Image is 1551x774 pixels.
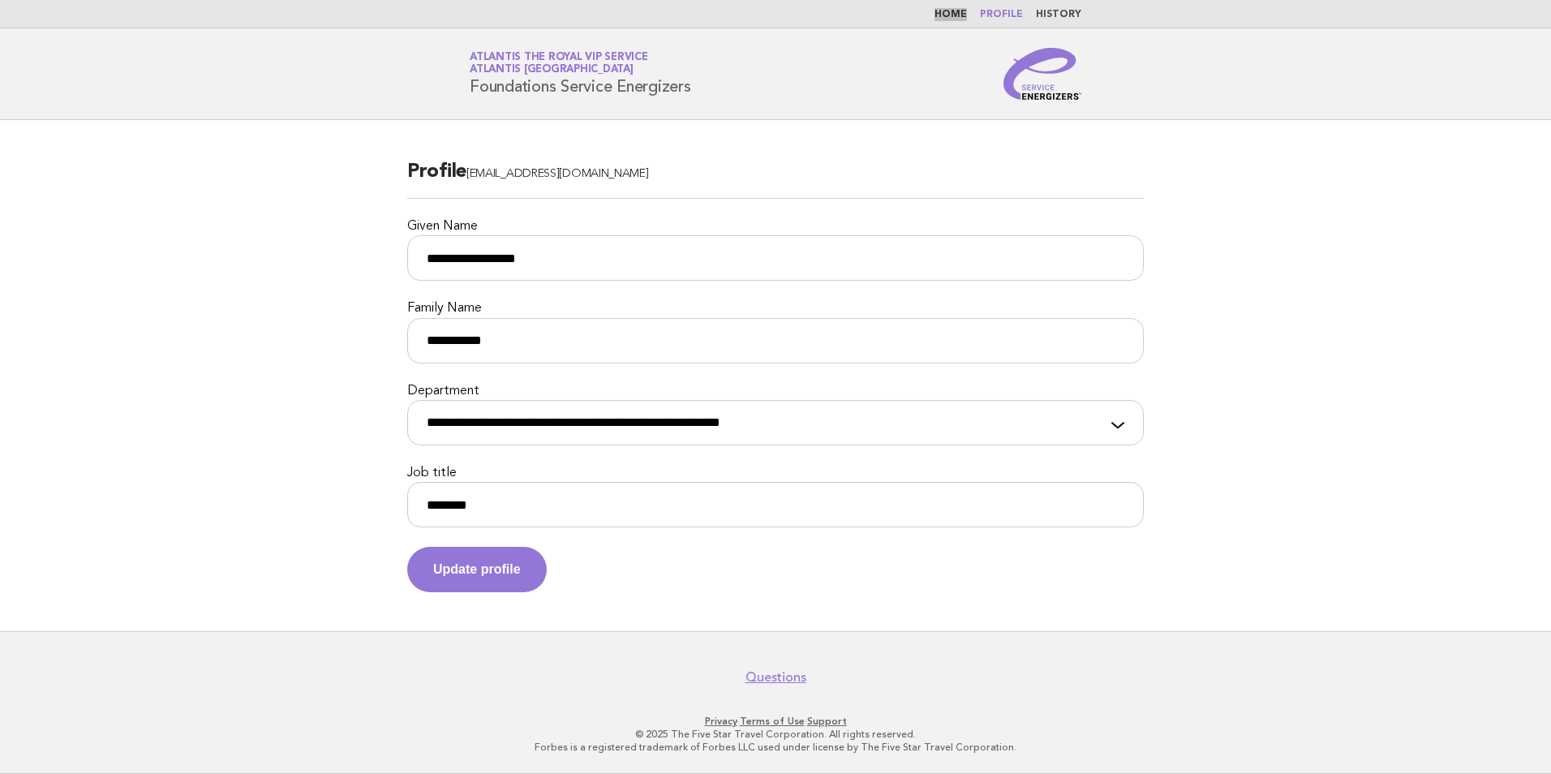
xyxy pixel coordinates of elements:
[279,715,1272,728] p: · ·
[807,716,847,727] a: Support
[407,300,1144,317] label: Family Name
[407,547,547,592] button: Update profile
[934,10,967,19] a: Home
[279,741,1272,754] p: Forbes is a registered trademark of Forbes LLC used under license by The Five Star Travel Corpora...
[407,218,1144,235] label: Given Name
[470,53,691,95] h1: Foundations Service Energizers
[1036,10,1081,19] a: History
[279,728,1272,741] p: © 2025 The Five Star Travel Corporation. All rights reserved.
[466,168,649,180] span: [EMAIL_ADDRESS][DOMAIN_NAME]
[407,465,1144,482] label: Job title
[407,383,1144,400] label: Department
[1003,48,1081,100] img: Service Energizers
[740,716,805,727] a: Terms of Use
[980,10,1023,19] a: Profile
[470,52,648,75] a: Atlantis the Royal VIP ServiceAtlantis [GEOGRAPHIC_DATA]
[470,65,634,75] span: Atlantis [GEOGRAPHIC_DATA]
[705,716,737,727] a: Privacy
[745,669,806,686] a: Questions
[407,159,1144,199] h2: Profile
